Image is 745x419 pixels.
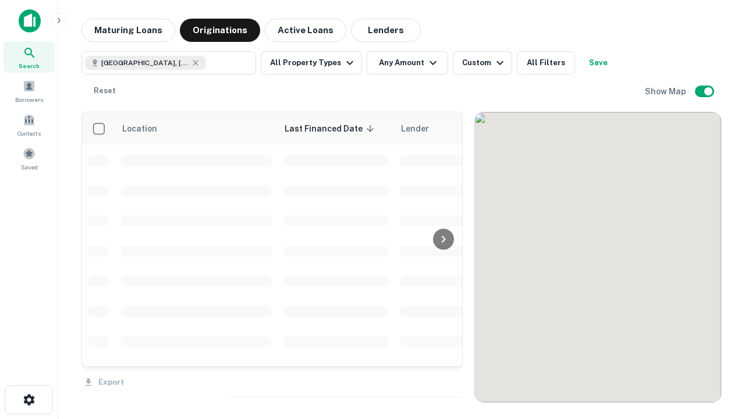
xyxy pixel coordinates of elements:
div: Custom [462,56,507,70]
button: Custom [453,51,512,74]
button: Active Loans [265,19,346,42]
button: All Filters [517,51,575,74]
a: Contacts [3,109,55,140]
button: Save your search to get updates of matches that match your search criteria. [580,51,617,74]
span: Search [19,61,40,70]
span: Last Financed Date [285,122,378,136]
a: Saved [3,143,55,174]
th: Lender [394,112,580,145]
th: Location [115,112,278,145]
th: Last Financed Date [278,112,394,145]
button: Reset [86,79,123,102]
a: Borrowers [3,75,55,106]
span: Location [122,122,172,136]
button: Maturing Loans [81,19,175,42]
div: 0 0 [475,112,721,402]
span: [GEOGRAPHIC_DATA], [GEOGRAPHIC_DATA] [101,58,189,68]
span: Lender [401,122,429,136]
button: All Property Types [261,51,362,74]
span: Contacts [17,129,41,138]
span: Borrowers [15,95,43,104]
h6: Show Map [645,85,688,98]
img: capitalize-icon.png [19,9,41,33]
iframe: Chat Widget [687,326,745,382]
a: Search [3,41,55,73]
span: Saved [21,162,38,172]
button: Any Amount [367,51,448,74]
button: Originations [180,19,260,42]
button: Lenders [351,19,421,42]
